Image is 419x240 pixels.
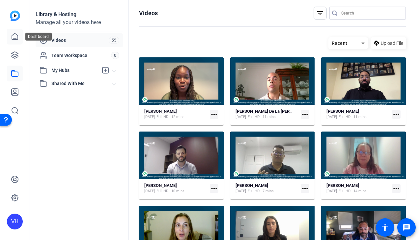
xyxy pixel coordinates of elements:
span: Shared With Me [51,80,113,87]
a: [PERSON_NAME] De La [PERSON_NAME][DATE]Full HD - 11 mins [236,109,298,120]
h1: Videos [139,9,158,17]
mat-icon: more_horiz [392,110,401,119]
span: Full HD - 12 mins [156,114,184,120]
a: [PERSON_NAME][DATE]Full HD - 7 mins [236,183,298,194]
div: Library & Hosting [36,11,123,18]
span: Upload File [381,40,403,47]
span: [DATE] [236,114,246,120]
span: Full HD - 10 mins [156,189,184,194]
span: Full HD - 11 mins [248,114,276,120]
a: [PERSON_NAME][DATE]Full HD - 10 mins [144,183,207,194]
span: [DATE] [144,114,155,120]
div: Dashboard [25,33,52,41]
strong: [PERSON_NAME] [326,109,359,114]
strong: [PERSON_NAME] [144,109,177,114]
mat-icon: message [403,224,410,231]
span: Recent [332,41,348,46]
mat-icon: more_horiz [301,184,309,193]
span: [DATE] [326,114,337,120]
mat-expansion-panel-header: Shared With Me [36,77,123,90]
span: Full HD - 11 mins [339,114,367,120]
span: Videos [51,37,109,44]
span: My Hubs [51,67,98,74]
strong: [PERSON_NAME] De La [PERSON_NAME] [236,109,313,114]
span: Full HD - 14 mins [339,189,367,194]
a: [PERSON_NAME][DATE]Full HD - 12 mins [144,109,207,120]
div: VH [7,214,23,229]
span: [DATE] [236,189,246,194]
span: [DATE] [326,189,337,194]
button: Upload File [371,37,406,49]
span: [DATE] [144,189,155,194]
span: Full HD - 7 mins [248,189,274,194]
span: Team Workspace [51,52,111,59]
strong: [PERSON_NAME] [144,183,177,188]
input: Search [341,9,401,17]
mat-icon: filter_list [316,9,324,17]
div: Manage all your videos here [36,18,123,26]
a: [PERSON_NAME][DATE]Full HD - 14 mins [326,183,389,194]
mat-icon: accessibility [381,224,389,231]
mat-expansion-panel-header: My Hubs [36,64,123,77]
img: blue-gradient.svg [10,11,20,21]
mat-icon: more_horiz [392,184,401,193]
span: 55 [109,37,119,44]
strong: [PERSON_NAME] [326,183,359,188]
span: 0 [111,52,119,59]
mat-icon: more_horiz [210,110,218,119]
strong: [PERSON_NAME] [236,183,268,188]
a: [PERSON_NAME][DATE]Full HD - 11 mins [326,109,389,120]
mat-icon: more_horiz [301,110,309,119]
mat-icon: more_horiz [210,184,218,193]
